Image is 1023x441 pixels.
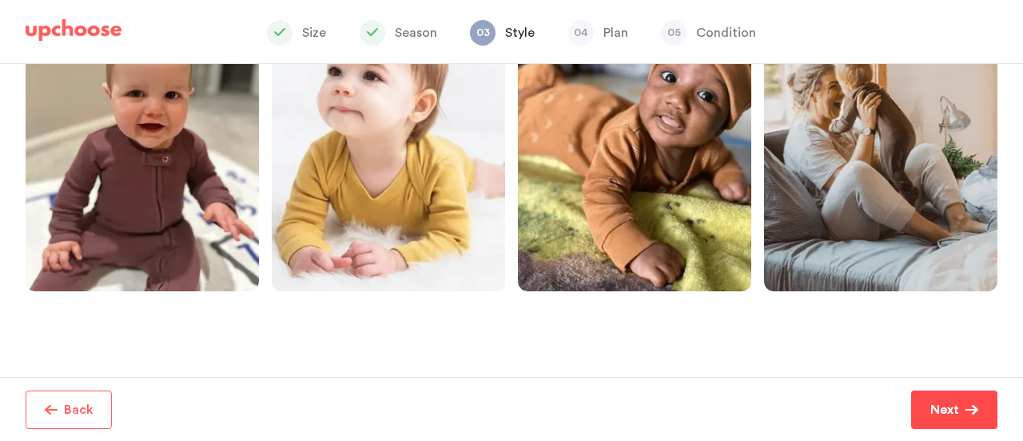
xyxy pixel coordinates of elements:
button: Next [911,391,997,429]
p: Back [64,400,94,419]
span: 03 [470,20,496,46]
button: Back [26,391,112,429]
span: 04 [568,20,594,46]
p: Season [395,23,437,42]
img: UpChoose [26,19,121,42]
span: 05 [661,20,687,46]
p: Next [930,400,959,419]
p: Plan [603,23,628,42]
a: UpChoose [26,19,121,49]
p: Condition [696,23,756,42]
p: Style [505,23,535,42]
p: Size [302,23,326,42]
